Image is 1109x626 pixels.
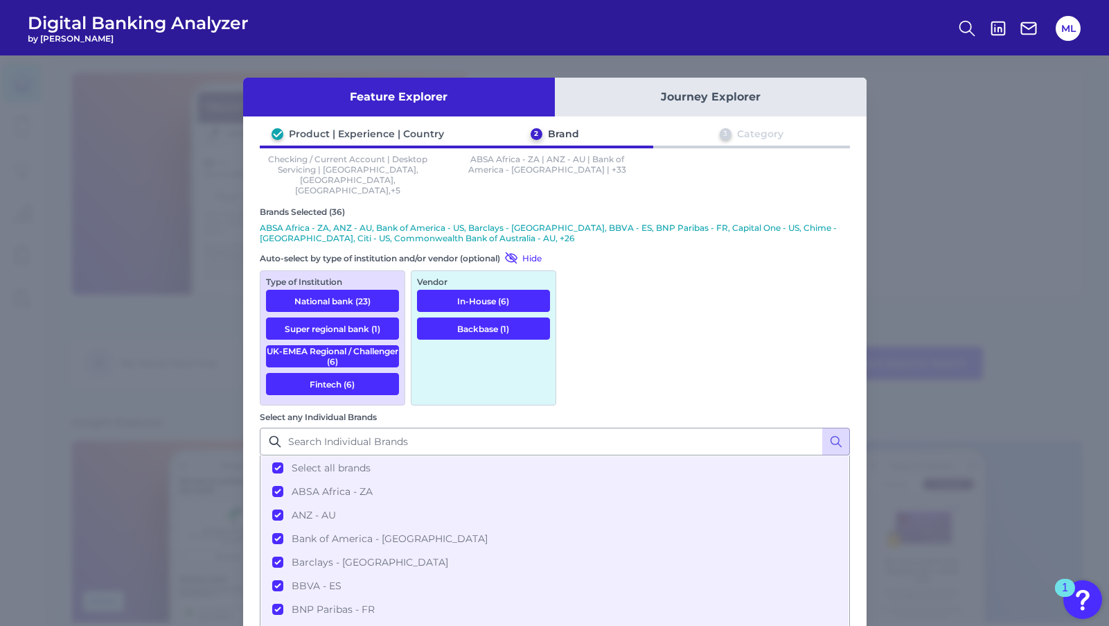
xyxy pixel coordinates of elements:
div: Vendor [417,277,550,287]
button: Barclays - [GEOGRAPHIC_DATA] [261,550,849,574]
button: ABSA Africa - ZA [261,480,849,503]
input: Search Individual Brands [260,428,850,455]
button: Feature Explorer [243,78,555,116]
span: BNP Paribas - FR [292,603,375,616]
p: ABSA Africa - ZA, ANZ - AU, Bank of America - US, Barclays - [GEOGRAPHIC_DATA], BBVA - ES, BNP Pa... [260,223,850,243]
label: Select any Individual Brands [260,412,377,422]
button: Journey Explorer [555,78,867,116]
span: Bank of America - [GEOGRAPHIC_DATA] [292,532,488,545]
span: BBVA - ES [292,580,341,592]
div: Brands Selected (36) [260,207,850,217]
span: Select all brands [292,462,371,474]
span: Barclays - [GEOGRAPHIC_DATA] [292,556,448,568]
div: 1 [1062,588,1068,606]
button: Super regional bank (1) [266,318,399,340]
div: Category [737,128,783,140]
div: Type of Institution [266,277,399,287]
span: by [PERSON_NAME] [28,33,249,44]
button: ML [1056,16,1081,41]
span: ABSA Africa - ZA [292,485,373,498]
div: 2 [531,128,542,140]
button: In-House (6) [417,290,550,312]
button: Fintech (6) [266,373,399,395]
div: Auto-select by type of institution and/or vendor (optional) [260,251,556,265]
button: BBVA - ES [261,574,849,598]
button: Hide [500,251,542,265]
p: ABSA Africa - ZA | ANZ - AU | Bank of America - [GEOGRAPHIC_DATA] | +33 [459,154,636,195]
button: Bank of America - [GEOGRAPHIC_DATA] [261,527,849,550]
button: BNP Paribas - FR [261,598,849,621]
button: UK-EMEA Regional / Challenger (6) [266,345,399,367]
button: Backbase (1) [417,318,550,340]
button: Select all brands [261,456,849,480]
div: 3 [720,128,731,140]
button: National bank (23) [266,290,399,312]
span: Digital Banking Analyzer [28,12,249,33]
button: ANZ - AU [261,503,849,527]
button: Open Resource Center, 1 new notification [1063,580,1102,619]
div: Product | Experience | Country [289,128,444,140]
span: ANZ - AU [292,509,336,521]
p: Checking / Current Account | Desktop Servicing | [GEOGRAPHIC_DATA],[GEOGRAPHIC_DATA],[GEOGRAPHIC_... [260,154,437,195]
div: Brand [548,128,579,140]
